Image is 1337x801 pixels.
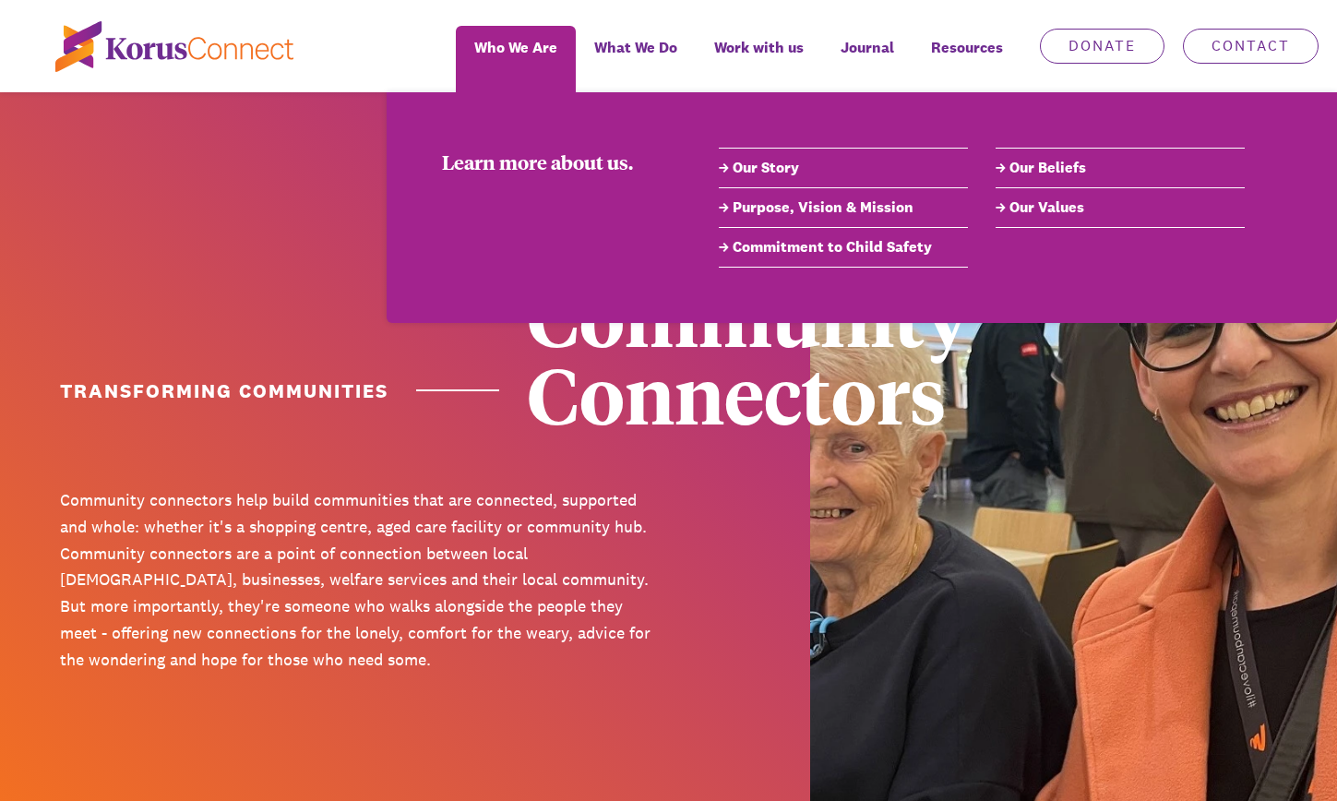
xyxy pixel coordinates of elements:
[442,148,663,175] div: Learn more about us.
[527,277,1122,432] div: Community Connectors
[719,157,968,179] a: Our Story
[719,236,968,258] a: Commitment to Child Safety
[576,26,696,92] a: What We Do
[60,487,655,674] p: Community connectors help build communities that are connected, supported and whole: whether it's...
[594,34,677,61] span: What We Do
[474,34,557,61] span: Who We Are
[696,26,822,92] a: Work with us
[719,197,968,219] a: Purpose, Vision & Mission
[1040,29,1164,64] a: Donate
[913,26,1021,92] div: Resources
[456,26,576,92] a: Who We Are
[714,34,804,61] span: Work with us
[822,26,913,92] a: Journal
[996,197,1245,219] a: Our Values
[60,377,499,404] h1: Transforming Communities
[55,21,293,72] img: korus-connect%2Fc5177985-88d5-491d-9cd7-4a1febad1357_logo.svg
[1183,29,1319,64] a: Contact
[996,157,1245,179] a: Our Beliefs
[841,34,894,61] span: Journal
